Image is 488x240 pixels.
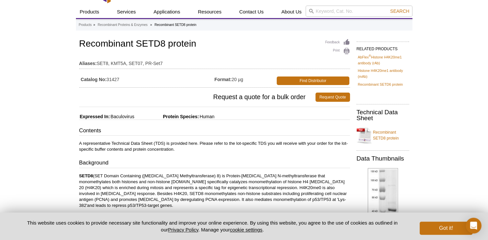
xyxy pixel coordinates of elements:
strong: Catalog No: [81,76,107,82]
a: Resources [194,6,225,18]
a: Feedback [325,39,350,46]
li: Recombinant SETD8 protein [154,23,196,27]
a: Histone H4K20me1 antibody (mAb) [358,68,408,79]
h2: Data Thumbnails [357,156,409,162]
a: Recombinant SETD8 protein [357,125,409,145]
button: Search [388,8,411,14]
a: AbFlex®Histone H4K20me1 antibody (rAb) [358,54,408,66]
strong: SETD8 [79,173,93,178]
p: (SET Domain Containing ([MEDICAL_DATA] Methyltransferase) 8) is Protein-[MEDICAL_DATA] N-methyltr... [79,173,350,208]
h2: Technical Data Sheet [357,109,409,121]
strong: Format: [215,76,232,82]
td: SET8, KMT5A, SET07, PR-Set7 [79,56,350,67]
a: Products [76,6,103,18]
a: Print [325,48,350,55]
li: » [150,23,152,27]
a: Recombinant Proteins & Enzymes [98,22,148,28]
h1: Recombinant SETD8 protein [79,39,350,50]
td: 20 µg [215,73,275,86]
button: Got it! [420,222,472,235]
a: Products [79,22,92,28]
a: Find Distributor [277,76,349,85]
li: » [93,23,95,27]
span: Search [390,9,409,14]
h3: Contents [79,127,350,136]
span: Expressed In: [79,114,110,119]
a: Applications [150,6,184,18]
input: Keyword, Cat. No. [306,6,412,17]
p: A representative Technical Data Sheet (TDS) is provided here. Please refer to the lot-specific TD... [79,141,350,152]
a: Contact Us [235,6,267,18]
span: Request a quote for a bulk order [79,93,315,102]
span: Protein Species: [136,114,199,119]
sup: ® [369,54,371,57]
button: cookie settings [230,227,262,232]
a: Recombinant SETD6 protein [358,81,403,87]
img: SETD8 protein Coomassie gel [368,168,398,219]
p: This website uses cookies to provide necessary site functionality and improve your online experie... [16,219,409,233]
a: Privacy Policy [168,227,198,232]
a: Services [113,6,140,18]
td: 31427 [79,73,215,86]
h2: RELATED PRODUCTS [357,41,409,53]
strong: Aliases: [79,60,97,66]
a: Request Quote [315,93,350,102]
span: Human [199,114,214,119]
a: About Us [277,6,306,18]
div: Open Intercom Messenger [466,218,481,233]
span: Baculovirus [110,114,134,119]
h3: Background [79,159,350,168]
